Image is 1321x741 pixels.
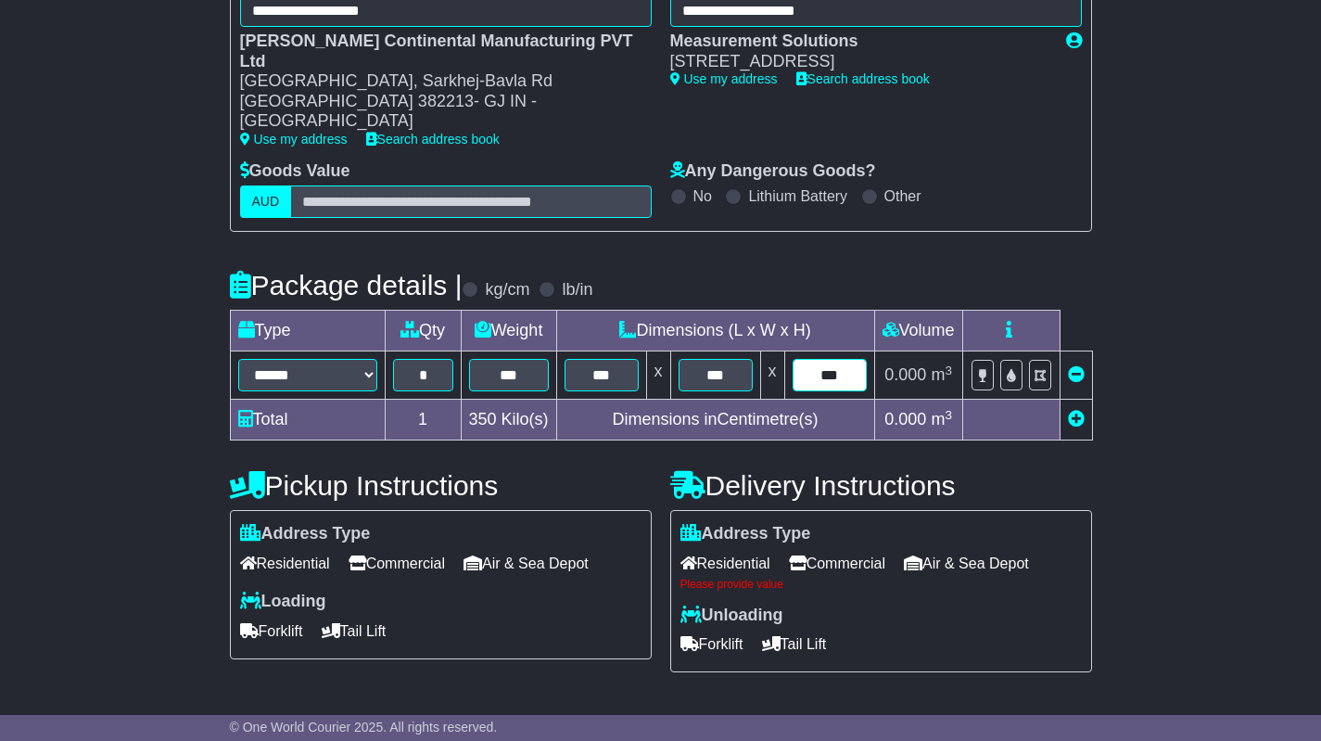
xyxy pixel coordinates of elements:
a: Remove this item [1068,365,1085,384]
td: Volume [874,311,962,351]
td: x [760,351,784,400]
span: 0.000 [884,410,926,428]
span: Air & Sea Depot [904,549,1029,578]
td: Dimensions (L x W x H) [556,311,874,351]
td: Qty [385,311,461,351]
div: [GEOGRAPHIC_DATA] 382213- GJ IN - [GEOGRAPHIC_DATA] [240,92,633,132]
label: Address Type [680,524,811,544]
label: Other [884,187,921,205]
h4: Delivery Instructions [670,470,1092,501]
div: [STREET_ADDRESS] [670,52,1048,72]
label: AUD [240,185,292,218]
td: x [646,351,670,400]
label: Loading [240,592,326,612]
span: Tail Lift [322,617,387,645]
span: Forklift [680,630,743,658]
span: Residential [680,549,770,578]
h4: Package details | [230,270,463,300]
label: Any Dangerous Goods? [670,161,876,182]
td: Kilo(s) [461,400,556,441]
div: [PERSON_NAME] Continental Manufacturing PVT Ltd [240,32,633,71]
span: Tail Lift [762,630,827,658]
a: Add new item [1068,410,1085,428]
span: 350 [469,410,497,428]
td: Type [230,311,385,351]
a: Use my address [240,132,348,147]
span: m [931,365,952,384]
label: kg/cm [485,280,529,300]
label: Unloading [680,606,783,626]
label: Address Type [240,524,371,544]
label: No [693,187,712,205]
span: 0.000 [884,365,926,384]
span: © One World Courier 2025. All rights reserved. [230,720,498,735]
div: [GEOGRAPHIC_DATA], Sarkhej-Bavla Rd [240,71,633,92]
td: Total [230,400,385,441]
span: Air & Sea Depot [464,549,589,578]
h4: Pickup Instructions [230,470,652,501]
label: Lithium Battery [748,187,847,205]
span: Commercial [349,549,445,578]
label: lb/in [562,280,592,300]
sup: 3 [945,364,952,377]
span: m [931,410,952,428]
div: Measurement Solutions [670,32,1048,52]
sup: 3 [945,408,952,422]
a: Use my address [670,71,778,86]
a: Search address book [366,132,500,147]
label: Goods Value [240,161,350,182]
div: Please provide value [680,578,1082,591]
td: Weight [461,311,556,351]
td: Dimensions in Centimetre(s) [556,400,874,441]
span: Commercial [789,549,885,578]
td: 1 [385,400,461,441]
span: Forklift [240,617,303,645]
span: Residential [240,549,330,578]
a: Search address book [796,71,930,86]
